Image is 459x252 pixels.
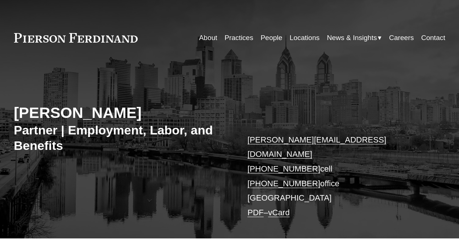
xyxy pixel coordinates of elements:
h3: Partner | Employment, Labor, and Benefits [14,122,230,153]
a: PDF [247,208,264,217]
a: People [261,31,282,45]
a: Locations [290,31,319,45]
a: Practices [225,31,253,45]
a: [PERSON_NAME][EMAIL_ADDRESS][DOMAIN_NAME] [247,135,386,159]
a: Careers [389,31,414,45]
h2: [PERSON_NAME] [14,104,230,122]
a: [PHONE_NUMBER] [247,179,320,188]
span: News & Insights [327,32,377,44]
a: About [199,31,217,45]
a: [PHONE_NUMBER] [247,164,320,173]
a: Contact [421,31,445,45]
p: cell office [GEOGRAPHIC_DATA] – [247,133,427,220]
a: vCard [268,208,290,217]
a: folder dropdown [327,31,382,45]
